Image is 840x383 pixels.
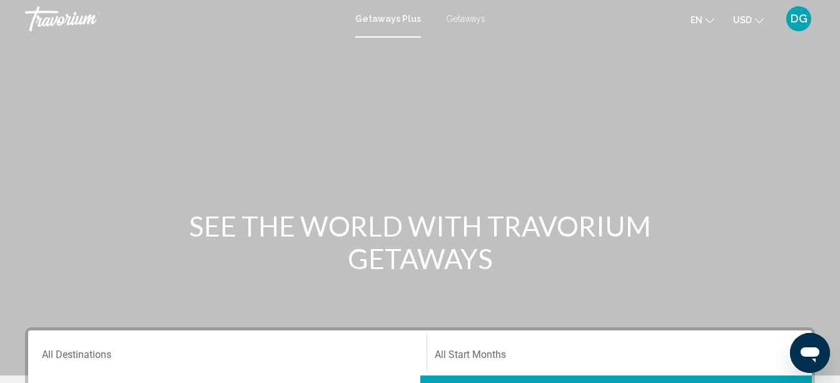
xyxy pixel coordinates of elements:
[691,15,702,25] span: en
[446,14,485,24] a: Getaways
[790,333,830,373] iframe: Button to launch messaging window
[186,210,655,275] h1: SEE THE WORLD WITH TRAVORIUM GETAWAYS
[691,11,714,29] button: Change language
[791,13,807,25] span: DG
[25,6,343,31] a: Travorium
[355,14,421,24] a: Getaways Plus
[733,11,764,29] button: Change currency
[782,6,815,32] button: User Menu
[733,15,752,25] span: USD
